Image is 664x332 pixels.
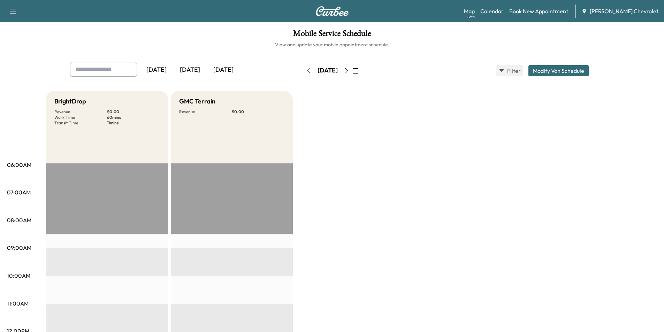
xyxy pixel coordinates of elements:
[179,96,215,106] h5: GMC Terrain
[179,109,232,115] p: Revenue
[207,62,240,78] div: [DATE]
[464,7,475,15] a: MapBeta
[7,188,31,196] p: 07:00AM
[509,7,568,15] a: Book New Appointment
[507,67,520,75] span: Filter
[318,66,338,75] div: [DATE]
[54,109,107,115] p: Revenue
[467,14,475,20] div: Beta
[7,161,31,169] p: 06:00AM
[140,62,173,78] div: [DATE]
[54,120,107,126] p: Transit Time
[7,216,31,224] p: 08:00AM
[590,7,658,15] span: [PERSON_NAME] Chevrolet
[7,41,657,48] h6: View and update your mobile appointment schedule.
[528,65,589,76] button: Modify Van Schedule
[173,62,207,78] div: [DATE]
[7,271,30,280] p: 10:00AM
[232,109,284,115] p: $ 0.00
[480,7,504,15] a: Calendar
[496,65,523,76] button: Filter
[7,29,657,41] h1: Mobile Service Schedule
[7,299,29,308] p: 11:00AM
[54,115,107,120] p: Work Time
[315,6,349,16] img: Curbee Logo
[107,120,160,126] p: 11 mins
[54,96,86,106] h5: BrightDrop
[107,109,160,115] p: $ 0.00
[7,244,31,252] p: 09:00AM
[107,115,160,120] p: 60 mins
